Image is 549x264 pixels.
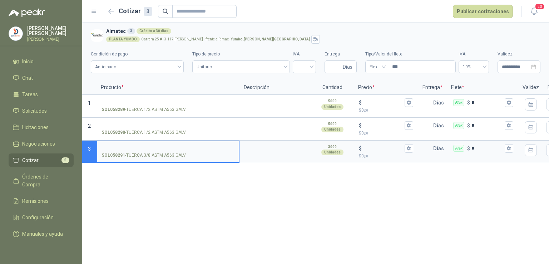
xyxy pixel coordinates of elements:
[9,71,74,85] a: Chat
[22,197,49,205] span: Remisiones
[359,153,413,160] p: $
[102,106,125,113] strong: SOL058289
[144,7,152,16] div: 3
[321,150,343,155] div: Unidades
[433,141,447,156] p: Días
[9,121,74,134] a: Licitaciones
[467,99,470,107] p: $
[9,194,74,208] a: Remisiones
[343,61,352,73] span: Días
[91,29,103,42] img: Company Logo
[354,80,418,95] p: Precio
[311,80,354,95] p: Cantidad
[453,122,464,129] div: Flex
[97,80,239,95] p: Producto
[364,108,368,112] span: ,00
[102,152,125,159] strong: SOL058291
[9,211,74,224] a: Configuración
[361,131,368,136] span: 0
[102,123,234,128] input: SOL058290-TUERCA 1/2 ASTM A563 GALV
[325,51,357,58] label: Entrega
[61,157,69,163] span: 5
[447,80,518,95] p: Flete
[91,51,184,58] label: Condición de pago
[321,127,343,132] div: Unidades
[9,170,74,191] a: Órdenes de Compra
[88,100,91,106] span: 1
[106,36,140,42] div: PLANTA YUMBO
[22,173,67,189] span: Órdenes de Compra
[321,104,343,110] div: Unidades
[364,131,368,135] span: ,00
[119,6,152,16] h2: Cotizar
[359,99,362,107] p: $
[231,37,310,41] strong: Yumbo , [PERSON_NAME][GEOGRAPHIC_DATA]
[95,62,179,72] span: Anticipado
[370,62,384,72] span: Flex
[293,51,316,58] label: IVA
[359,122,362,129] p: $
[363,100,403,105] input: $$0,00
[328,121,337,127] p: 5000
[9,55,74,68] a: Inicio
[361,108,368,113] span: 0
[463,62,485,72] span: 19%
[141,38,310,41] p: Carrera 25 #13-117 [PERSON_NAME] - frente a Rimax -
[453,5,513,18] button: Publicar cotizaciones
[192,51,290,58] label: Tipo de precio
[359,107,413,114] p: $
[9,137,74,151] a: Negociaciones
[471,100,503,105] input: Flex $
[405,98,413,107] button: $$0,00
[459,51,489,58] label: IVA
[453,145,464,152] div: Flex
[498,51,540,58] label: Validez
[9,104,74,118] a: Solicitudes
[9,88,74,101] a: Tareas
[433,118,447,133] p: Días
[364,154,368,158] span: ,00
[106,27,538,35] h3: Almatec
[9,27,23,40] img: Company Logo
[405,121,413,130] button: $$0,00
[471,146,503,151] input: Flex $
[535,3,545,10] span: 20
[197,62,286,72] span: Unitario
[9,227,74,241] a: Manuales y ayuda
[137,28,171,34] div: Crédito a 30 días
[361,153,368,158] span: 0
[22,230,63,238] span: Manuales y ayuda
[505,144,513,153] button: Flex $
[471,123,503,128] input: Flex $
[27,37,74,41] p: [PERSON_NAME]
[88,146,91,152] span: 3
[505,121,513,130] button: Flex $
[22,156,39,164] span: Cotizar
[505,98,513,107] button: Flex $
[467,145,470,152] p: $
[239,80,311,95] p: Descripción
[102,146,234,151] input: SOL058291-TUERCA 3/8 ASTM A563 GALV
[22,140,55,148] span: Negociaciones
[102,106,186,113] p: - TUERCA 1/2 ASTM A563 GALV
[22,91,38,98] span: Tareas
[433,96,447,110] p: Días
[363,123,403,128] input: $$0,00
[102,129,125,136] strong: SOL058290
[328,98,337,104] p: 5000
[453,99,464,106] div: Flex
[22,74,33,82] span: Chat
[22,214,54,221] span: Configuración
[102,152,186,159] p: - TUERCA 3/8 ASTM A563 GALV
[328,144,337,150] p: 3000
[102,100,234,106] input: SOL058289-TUERCA 1/2 ASTM A563 GALV
[22,123,49,131] span: Licitaciones
[528,5,540,18] button: 20
[22,58,34,65] span: Inicio
[418,80,447,95] p: Entrega
[363,146,403,151] input: $$0,00
[9,153,74,167] a: Cotizar5
[9,9,45,17] img: Logo peakr
[22,107,47,115] span: Solicitudes
[127,28,135,34] div: 3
